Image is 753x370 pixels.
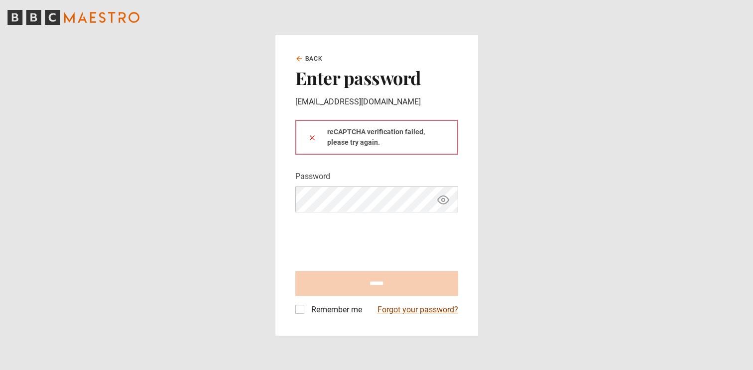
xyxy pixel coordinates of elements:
[7,10,139,25] svg: BBC Maestro
[295,220,447,259] iframe: reCAPTCHA
[295,54,323,63] a: Back
[295,120,458,155] div: reCAPTCHA verification failed, please try again.
[295,171,330,183] label: Password
[307,304,362,316] label: Remember me
[295,96,458,108] p: [EMAIL_ADDRESS][DOMAIN_NAME]
[305,54,323,63] span: Back
[295,67,458,88] h2: Enter password
[377,304,458,316] a: Forgot your password?
[435,191,452,208] button: Show password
